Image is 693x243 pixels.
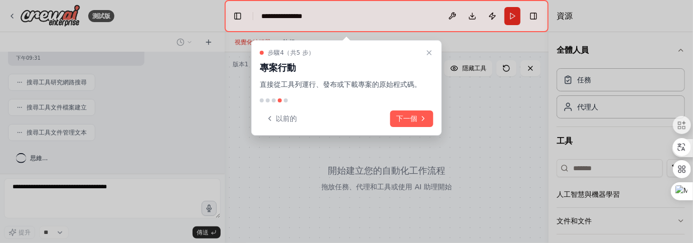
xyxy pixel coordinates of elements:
[296,49,315,56] font: 5 步）
[231,9,245,23] button: 隱藏左側邊欄
[260,110,303,127] button: 以前的
[268,49,280,56] font: 步驟
[390,110,433,127] button: 下一個
[260,62,296,73] font: 專案行動
[280,49,284,56] font: 4
[276,114,297,123] font: 以前的
[284,49,297,56] font: （共
[260,80,421,88] font: 直接從工具列運行、發布或下載專案的原始程式碼。
[423,47,435,59] button: 關閉演練
[396,114,417,123] font: 下一個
